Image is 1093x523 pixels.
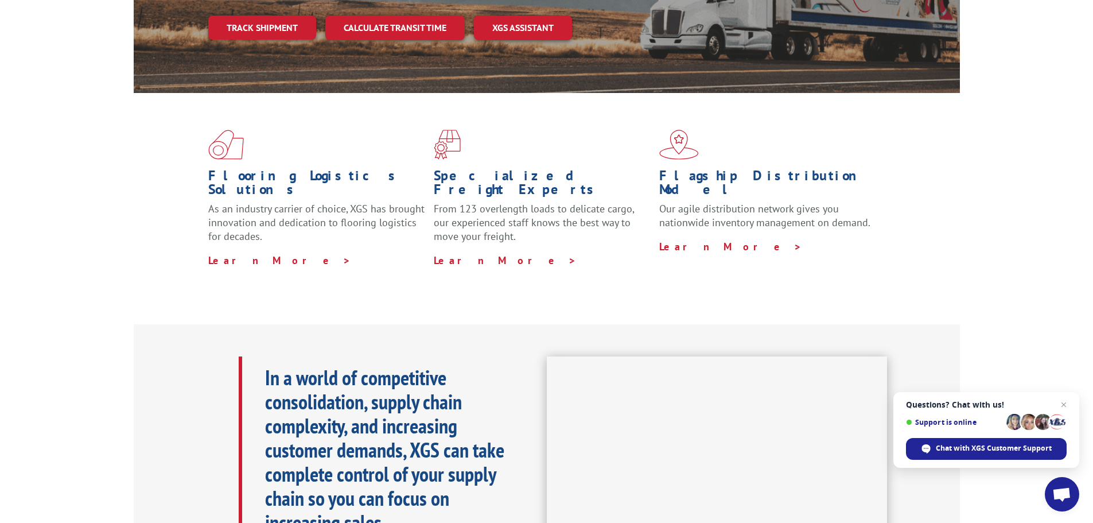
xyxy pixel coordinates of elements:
[906,438,1067,460] div: Chat with XGS Customer Support
[906,400,1067,409] span: Questions? Chat with us!
[434,254,577,267] a: Learn More >
[325,16,465,40] a: Calculate transit time
[208,254,351,267] a: Learn More >
[659,202,870,229] span: Our agile distribution network gives you nationwide inventory management on demand.
[1057,398,1071,412] span: Close chat
[208,202,425,243] span: As an industry carrier of choice, XGS has brought innovation and dedication to flooring logistics...
[208,169,425,202] h1: Flooring Logistics Solutions
[208,16,316,40] a: Track shipment
[659,169,876,202] h1: Flagship Distribution Model
[936,443,1052,454] span: Chat with XGS Customer Support
[1045,477,1079,512] div: Open chat
[434,130,461,160] img: xgs-icon-focused-on-flooring-red
[434,202,651,253] p: From 123 overlength loads to delicate cargo, our experienced staff knows the best way to move you...
[434,169,651,202] h1: Specialized Freight Experts
[474,16,572,40] a: XGS ASSISTANT
[906,418,1002,427] span: Support is online
[659,240,802,253] a: Learn More >
[659,130,699,160] img: xgs-icon-flagship-distribution-model-red
[208,130,244,160] img: xgs-icon-total-supply-chain-intelligence-red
